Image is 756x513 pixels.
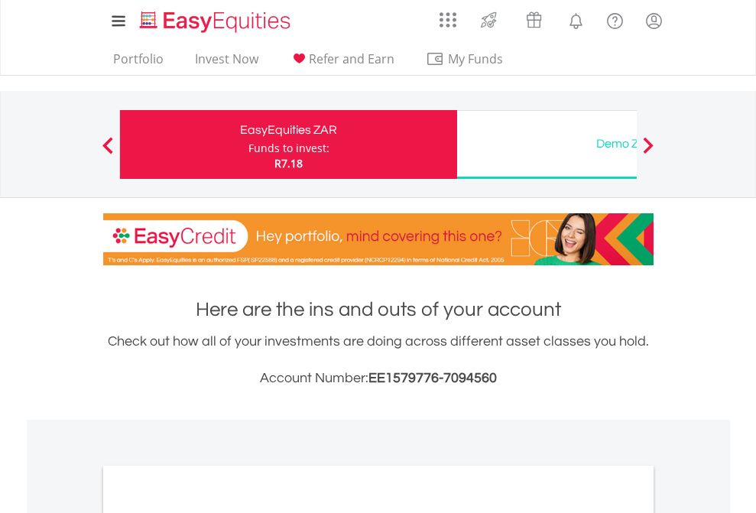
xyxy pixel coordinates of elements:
a: Refer and Earn [284,51,401,75]
span: EE1579776-7094560 [368,371,497,385]
h3: Account Number: [103,368,654,389]
a: Vouchers [511,4,556,32]
img: grid-menu-icon.svg [440,11,456,28]
a: FAQ's and Support [595,4,634,34]
span: My Funds [426,49,526,69]
a: Home page [134,4,297,34]
div: EasyEquities ZAR [129,119,448,141]
img: EasyCredit Promotion Banner [103,213,654,265]
img: thrive-v2.svg [476,8,501,32]
a: Portfolio [107,51,170,75]
div: Check out how all of your investments are doing across different asset classes you hold. [103,331,654,389]
div: Funds to invest: [248,141,329,156]
a: AppsGrid [430,4,466,28]
button: Next [633,144,664,160]
h1: Here are the ins and outs of your account [103,296,654,323]
span: Refer and Earn [309,50,394,67]
a: My Profile [634,4,673,37]
img: vouchers-v2.svg [521,8,547,32]
button: Previous [92,144,123,160]
span: R7.18 [274,156,303,170]
a: Notifications [556,4,595,34]
a: Invest Now [189,51,264,75]
img: EasyEquities_Logo.png [137,9,297,34]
